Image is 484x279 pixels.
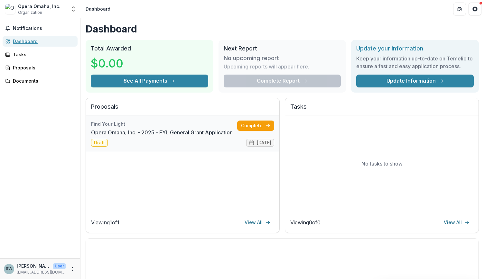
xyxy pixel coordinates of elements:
[18,10,42,15] span: Organization
[469,3,481,15] button: Get Help
[6,267,13,271] div: Shannon Walenta
[17,269,66,275] p: [EMAIL_ADDRESS][DOMAIN_NAME]
[290,219,321,226] p: Viewing 0 of 0
[13,51,72,58] div: Tasks
[3,49,78,60] a: Tasks
[13,77,72,84] div: Documents
[86,23,479,35] h1: Dashboard
[53,263,66,269] p: User
[356,55,474,70] h3: Keep your information up-to-date on Temelio to ensure a fast and easy application process.
[69,265,76,273] button: More
[224,55,279,62] h3: No upcoming report
[3,62,78,73] a: Proposals
[3,76,78,86] a: Documents
[224,45,341,52] h2: Next Report
[13,26,75,31] span: Notifications
[17,263,50,269] p: [PERSON_NAME]
[83,4,113,14] nav: breadcrumb
[91,129,233,136] a: Opera Omaha, Inc. - 2025 - FYL General Grant Application
[440,217,473,228] a: View All
[91,103,274,115] h2: Proposals
[91,75,208,87] button: See All Payments
[3,36,78,47] a: Dashboard
[356,75,474,87] a: Update Information
[356,45,474,52] h2: Update your information
[290,103,473,115] h2: Tasks
[91,55,139,72] h3: $0.00
[18,3,60,10] div: Opera Omaha, Inc.
[241,217,274,228] a: View All
[5,4,15,14] img: Opera Omaha, Inc.
[91,219,119,226] p: Viewing 1 of 1
[3,23,78,33] button: Notifications
[86,5,110,12] div: Dashboard
[13,64,72,71] div: Proposals
[224,63,309,70] p: Upcoming reports will appear here.
[13,38,72,45] div: Dashboard
[361,160,403,167] p: No tasks to show
[453,3,466,15] button: Partners
[69,3,78,15] button: Open entity switcher
[237,121,274,131] a: Complete
[91,45,208,52] h2: Total Awarded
